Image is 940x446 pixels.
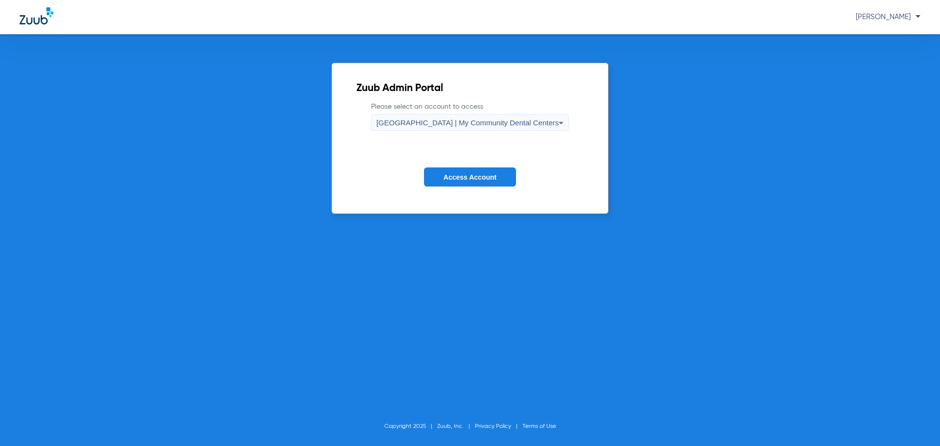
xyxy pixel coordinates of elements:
[20,7,53,24] img: Zuub Logo
[424,167,516,187] button: Access Account
[371,102,569,131] label: Please select an account to access
[376,118,559,127] span: [GEOGRAPHIC_DATA] | My Community Dental Centers
[437,422,475,431] li: Zuub, Inc.
[522,423,556,429] a: Terms of Use
[384,422,437,431] li: Copyright 2025
[356,84,584,94] h2: Zuub Admin Portal
[444,173,496,181] span: Access Account
[475,423,511,429] a: Privacy Policy
[891,399,940,446] iframe: Chat Widget
[856,13,920,21] span: [PERSON_NAME]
